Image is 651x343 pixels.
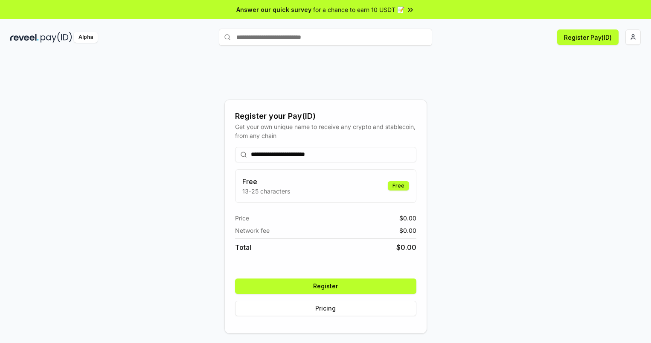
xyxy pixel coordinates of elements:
[396,242,416,252] span: $ 0.00
[235,122,416,140] div: Get your own unique name to receive any crypto and stablecoin, from any chain
[399,214,416,223] span: $ 0.00
[235,301,416,316] button: Pricing
[235,226,270,235] span: Network fee
[236,5,311,14] span: Answer our quick survey
[10,32,39,43] img: reveel_dark
[388,181,409,191] div: Free
[235,242,251,252] span: Total
[557,29,619,45] button: Register Pay(ID)
[235,279,416,294] button: Register
[74,32,98,43] div: Alpha
[242,187,290,196] p: 13-25 characters
[313,5,404,14] span: for a chance to earn 10 USDT 📝
[41,32,72,43] img: pay_id
[242,176,290,187] h3: Free
[235,110,416,122] div: Register your Pay(ID)
[399,226,416,235] span: $ 0.00
[235,214,249,223] span: Price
